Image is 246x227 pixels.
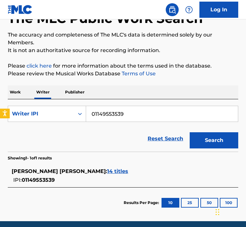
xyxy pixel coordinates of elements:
[12,110,70,118] div: Writer IPI
[8,5,33,14] img: MLC Logo
[168,6,176,14] img: search
[8,155,52,161] p: Showing 1 - 1 of 1 results
[27,63,52,69] a: click here
[8,62,238,70] p: Please for more information about the terms used in the database.
[200,198,218,208] button: 50
[190,132,238,148] button: Search
[22,177,55,183] span: 01149553539
[199,2,238,18] a: Log In
[12,168,107,174] span: [PERSON_NAME] [PERSON_NAME] :
[63,85,86,99] p: Publisher
[8,47,238,54] p: It is not an authoritative source for recording information.
[216,202,219,222] div: Drag
[107,168,128,174] span: 14 titles
[8,31,238,47] p: The accuracy and completeness of The MLC's data is determined solely by our Members.
[120,70,156,77] a: Terms of Use
[124,200,161,206] p: Results Per Page:
[34,85,51,99] p: Writer
[13,177,22,183] span: IPI:
[183,3,196,16] div: Help
[8,70,238,78] p: Please review the Musical Works Database
[214,196,246,227] iframe: Chat Widget
[181,198,199,208] button: 25
[144,132,186,146] a: Reset Search
[8,106,238,152] form: Search Form
[162,198,179,208] button: 10
[185,6,193,14] img: help
[8,85,23,99] p: Work
[166,3,179,16] a: Public Search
